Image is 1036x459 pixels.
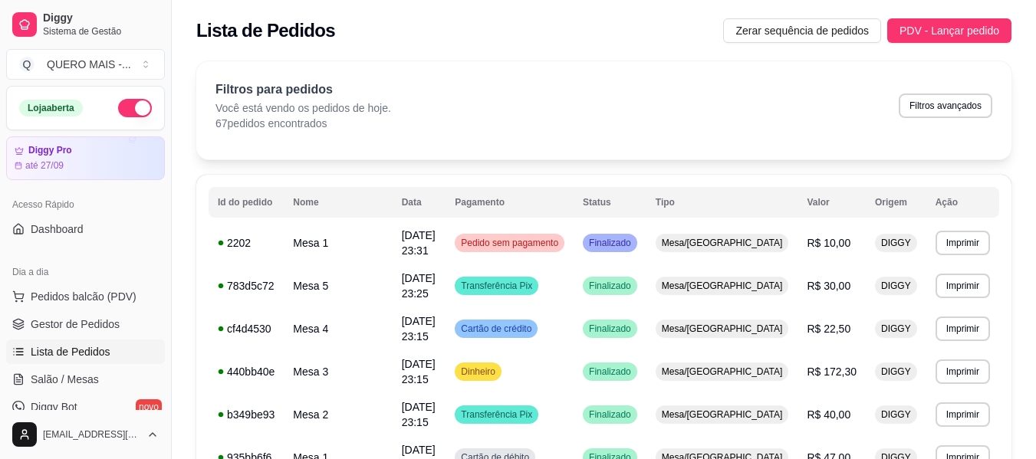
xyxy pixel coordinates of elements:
[659,366,786,378] span: Mesa/[GEOGRAPHIC_DATA]
[215,116,391,131] p: 67 pedidos encontrados
[6,339,165,364] a: Lista de Pedidos
[458,280,535,292] span: Transferência Pix
[209,187,284,218] th: Id do pedido
[899,93,992,118] button: Filtros avançados
[218,278,275,293] div: 783d5c72
[586,366,634,378] span: Finalizado
[936,402,990,427] button: Imprimir
[723,18,881,43] button: Zerar sequência de pedidos
[31,316,120,332] span: Gestor de Pedidos
[458,408,535,421] span: Transferência Pix
[878,366,914,378] span: DIGGY
[218,235,275,251] div: 2202
[586,237,634,249] span: Finalizado
[446,187,574,218] th: Pagamento
[807,408,850,421] span: R$ 40,00
[196,18,335,43] h2: Lista de Pedidos
[458,323,534,335] span: Cartão de crédito
[19,100,83,116] div: Loja aberta
[646,187,798,218] th: Tipo
[43,11,159,25] span: Diggy
[6,136,165,180] a: Diggy Proaté 27/09
[6,217,165,241] a: Dashboard
[936,316,990,341] button: Imprimir
[735,22,869,39] span: Zerar sequência de pedidos
[936,274,990,298] button: Imprimir
[866,187,926,218] th: Origem
[659,237,786,249] span: Mesa/[GEOGRAPHIC_DATA]
[402,229,436,257] span: [DATE] 23:31
[31,289,136,304] span: Pedidos balcão (PDV)
[878,237,914,249] span: DIGGY
[284,187,392,218] th: Nome
[218,407,275,422] div: b349be93
[6,284,165,309] button: Pedidos balcão (PDV)
[878,323,914,335] span: DIGGY
[118,99,152,117] button: Alterar Status
[31,399,77,415] span: Diggy Bot
[458,366,498,378] span: Dinheiro
[402,315,436,343] span: [DATE] 23:15
[6,6,165,43] a: DiggySistema de Gestão
[284,350,392,393] td: Mesa 3
[284,264,392,307] td: Mesa 5
[807,280,850,292] span: R$ 30,00
[659,280,786,292] span: Mesa/[GEOGRAPHIC_DATA]
[47,57,131,72] div: QUERO MAIS - ...
[284,307,392,350] td: Mesa 4
[6,260,165,284] div: Dia a dia
[900,22,999,39] span: PDV - Lançar pedido
[798,187,866,218] th: Valor
[43,428,140,441] span: [EMAIL_ADDRESS][DOMAIN_NAME]
[215,100,391,116] p: Você está vendo os pedidos de hoje.
[402,401,436,428] span: [DATE] 23:15
[6,395,165,419] a: Diggy Botnovo
[586,280,634,292] span: Finalizado
[926,187,999,218] th: Ação
[936,359,990,384] button: Imprimir
[31,221,84,237] span: Dashboard
[284,221,392,264] td: Mesa 1
[887,18,1011,43] button: PDV - Lançar pedido
[6,192,165,217] div: Acesso Rápido
[878,408,914,421] span: DIGGY
[31,344,110,359] span: Lista de Pedidos
[218,364,275,379] div: 440bb40e
[936,231,990,255] button: Imprimir
[43,25,159,38] span: Sistema de Gestão
[215,80,391,99] p: Filtros para pedidos
[402,358,436,385] span: [DATE] 23:15
[6,367,165,392] a: Salão / Mesas
[458,237,561,249] span: Pedido sem pagamento
[402,272,436,300] span: [DATE] 23:25
[878,280,914,292] span: DIGGY
[218,321,275,336] div: cf4d4530
[574,187,646,218] th: Status
[28,145,72,156] article: Diggy Pro
[807,366,857,378] span: R$ 172,30
[6,416,165,453] button: [EMAIL_ADDRESS][DOMAIN_NAME]
[659,408,786,421] span: Mesa/[GEOGRAPHIC_DATA]
[393,187,446,218] th: Data
[586,408,634,421] span: Finalizado
[19,57,35,72] span: Q
[25,159,64,172] article: até 27/09
[6,49,165,80] button: Select a team
[807,323,850,335] span: R$ 22,50
[659,323,786,335] span: Mesa/[GEOGRAPHIC_DATA]
[807,237,850,249] span: R$ 10,00
[586,323,634,335] span: Finalizado
[6,312,165,336] a: Gestor de Pedidos
[284,393,392,436] td: Mesa 2
[31,372,99,387] span: Salão / Mesas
